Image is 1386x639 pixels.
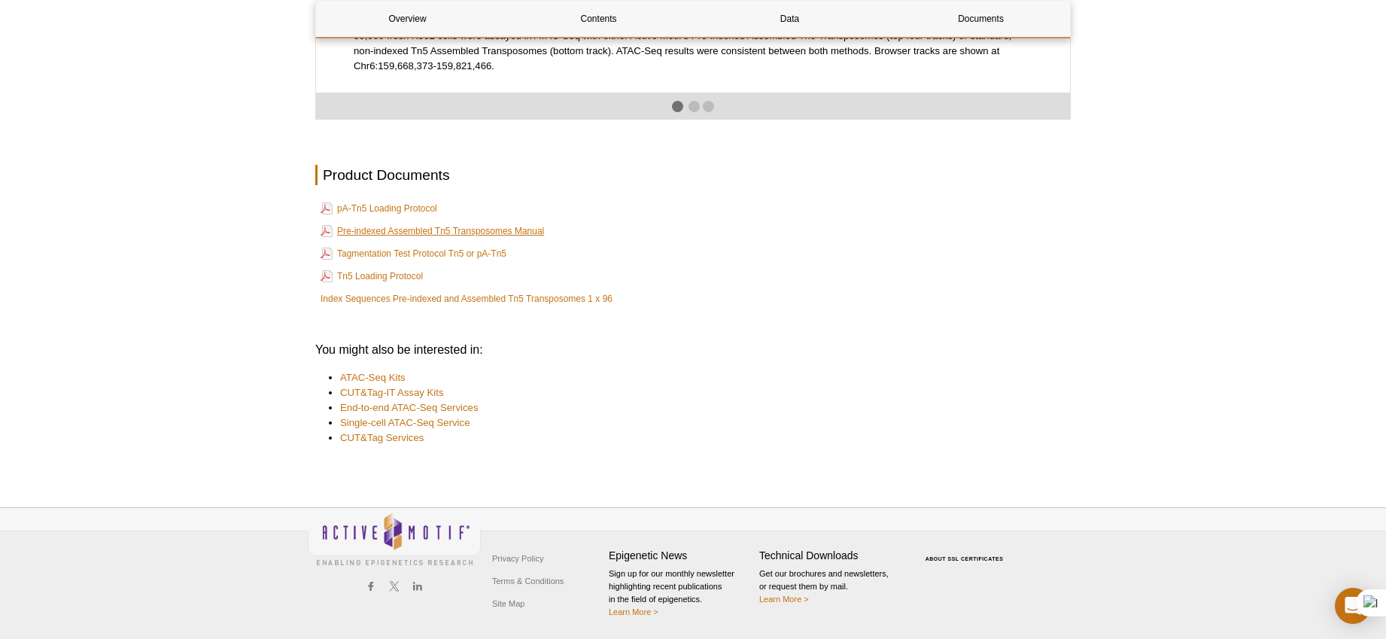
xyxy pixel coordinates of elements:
a: Data [698,1,881,37]
a: Documents [889,1,1072,37]
a: Contents [507,1,690,37]
p: 50,000 fresh K562 cells were assayed in ATAC-Seq with either Active Motif’s Pre-indexed Assembled... [354,14,1032,74]
a: ABOUT SSL CERTIFICATES [926,556,1004,561]
p: Get our brochures and newsletters, or request them by mail. [759,567,902,606]
img: Active Motif, [308,508,481,569]
table: Click to Verify - This site chose Symantec SSL for secure e-commerce and confidential communicati... [910,534,1023,567]
h3: You might also be interested in: [315,341,1071,359]
a: Tn5 Loading Protocol [321,267,423,285]
a: CUT&Tag Services [340,431,424,446]
a: Overview [316,1,499,37]
a: Single-cell ATAC-Seq Service [340,415,470,431]
a: pA-Tn5 Loading Protocol [321,199,437,218]
a: ATAC-Seq Kits [340,370,406,385]
a: Index Sequences Pre-indexed and Assembled Tn5 Transposomes 1 x 96 [321,291,612,306]
a: Site Map [488,592,528,615]
p: Sign up for our monthly newsletter highlighting recent publications in the field of epigenetics. [609,567,752,619]
a: Tagmentation Test Protocol Tn5 or pA-Tn5 [321,245,506,263]
h4: Epigenetic News [609,549,752,562]
div: Open Intercom Messenger [1335,588,1371,624]
a: Terms & Conditions [488,570,567,592]
h2: Product Documents [315,165,1071,185]
a: Pre-indexed Assembled Tn5 Transposomes Manual [321,222,544,240]
h4: Technical Downloads [759,549,902,562]
a: Learn More > [759,595,809,604]
a: Privacy Policy [488,547,547,570]
a: Learn More > [609,607,658,616]
a: CUT&Tag-IT Assay Kits [340,385,444,400]
a: End-to-end ATAC-Seq Services [340,400,478,415]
